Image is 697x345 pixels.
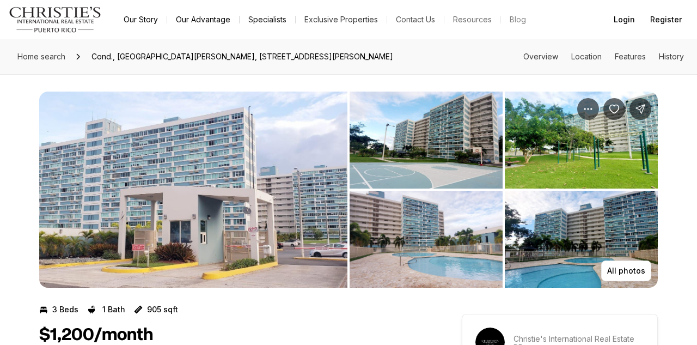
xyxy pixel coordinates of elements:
button: Property options [577,98,599,120]
button: Share Property: Cond., San Juan View, 850 CALLE EIDER #210B [629,98,651,120]
span: Cond., [GEOGRAPHIC_DATA][PERSON_NAME], [STREET_ADDRESS][PERSON_NAME] [87,48,398,65]
li: 1 of 8 [39,92,347,288]
p: 1 Bath [102,305,125,314]
button: View image gallery [39,92,347,288]
a: Blog [501,12,535,27]
button: Login [607,9,641,31]
button: Save Property: Cond., San Juan View, 850 CALLE EIDER #210B [603,98,625,120]
a: Our Story [115,12,167,27]
img: logo [9,7,102,33]
a: Skip to: Location [571,52,602,61]
p: 905 sqft [147,305,178,314]
span: Login [614,15,635,24]
a: Skip to: Overview [523,52,558,61]
p: All photos [607,267,645,275]
a: Exclusive Properties [296,12,387,27]
a: Home search [13,48,70,65]
span: Home search [17,52,65,61]
button: View image gallery [350,92,503,189]
a: Skip to: History [659,52,684,61]
div: Listing Photos [39,92,658,288]
li: 2 of 8 [350,92,658,288]
a: Skip to: Features [615,52,646,61]
a: Specialists [240,12,295,27]
a: Resources [444,12,500,27]
p: 3 Beds [52,305,78,314]
button: View image gallery [505,191,658,288]
button: View image gallery [505,92,658,189]
button: Contact Us [387,12,444,27]
a: Our Advantage [167,12,239,27]
nav: Page section menu [523,52,684,61]
button: All photos [601,261,651,281]
span: Register [650,15,682,24]
button: Register [644,9,688,31]
button: View image gallery [350,191,503,288]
